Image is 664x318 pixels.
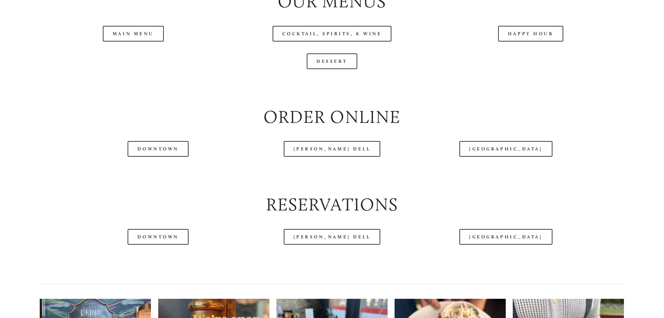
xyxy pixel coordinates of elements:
a: [PERSON_NAME] Dell [284,141,381,157]
a: Downtown [128,229,188,245]
h2: Order Online [40,105,624,130]
a: [GEOGRAPHIC_DATA] [459,141,552,157]
a: [GEOGRAPHIC_DATA] [459,229,552,245]
h2: Reservations [40,192,624,217]
a: [PERSON_NAME] Dell [284,229,381,245]
a: Dessert [307,53,357,69]
a: Downtown [128,141,188,157]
